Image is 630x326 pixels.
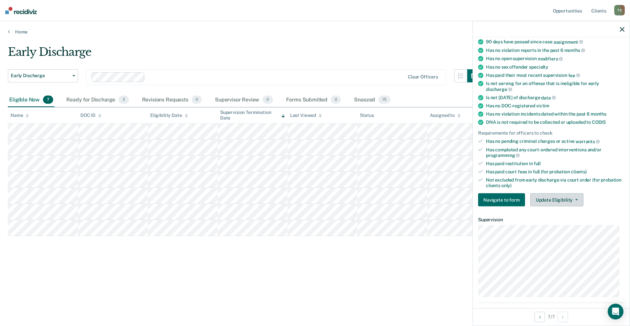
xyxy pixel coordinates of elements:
[530,193,583,206] button: Update Eligibility
[538,56,563,61] span: modifiers
[478,130,624,136] div: Requirements for officers to check
[486,86,512,92] span: discharge
[10,113,29,118] div: Name
[592,120,606,125] span: CODIS
[408,74,438,80] div: Clear officers
[486,103,624,109] div: Has no DOC-registered
[141,93,203,107] div: Revisions Requests
[65,93,130,107] div: Ready for Discharge
[150,113,188,118] div: Eligibility Date
[43,96,53,104] span: 7
[501,183,512,188] span: only)
[486,111,624,117] div: Has no violation incidents dated within the past 6
[290,113,322,118] div: Last Viewed
[478,193,525,206] button: Navigate to form
[486,139,624,144] div: Has no pending criminal charges or active
[541,95,556,100] span: date
[192,96,202,104] span: 0
[486,47,624,53] div: Has no violation reports in the past 6
[557,312,568,322] button: Next Opportunity
[486,147,624,158] div: Has completed any court-ordered interventions and/or
[360,113,374,118] div: Status
[430,113,461,118] div: Assigned to
[486,153,520,158] span: programming
[486,81,624,92] div: Is not serving for an offense that is ineligible for early
[529,64,548,69] span: specialty
[378,96,390,104] span: 15
[486,120,624,125] div: DNA is not required to be collected or uploaded to
[564,48,585,53] span: months
[8,45,480,64] div: Early Discharge
[8,29,622,35] a: Home
[486,177,624,188] div: Not excluded from early discharge via court order (for probation clients
[535,312,545,322] button: Previous Opportunity
[262,96,273,104] span: 0
[473,308,630,325] div: 7 / 7
[534,161,541,166] span: full
[478,217,624,223] dt: Supervision
[8,93,54,107] div: Eligible Now
[353,93,392,107] div: Snoozed
[554,39,583,44] span: assignment
[486,169,624,174] div: Has paid court fees in full (for probation
[118,96,129,104] span: 2
[80,113,101,118] div: DOC ID
[486,161,624,166] div: Has paid restitution in
[331,96,341,104] span: 0
[571,169,587,174] span: clients)
[486,56,624,62] div: Has no open supervision
[486,95,624,100] div: Is not [DATE] of discharge
[486,72,624,78] div: Has paid their most recent supervision
[5,7,37,14] img: Recidiviz
[568,73,580,78] span: fee
[486,39,624,45] div: 90 days have passed since case
[11,73,70,78] span: Early Discharge
[478,193,528,206] a: Navigate to form link
[614,5,625,15] div: T S
[576,139,600,144] span: warrants
[486,64,624,70] div: Has no sex offender
[608,304,623,319] div: Open Intercom Messenger
[285,93,343,107] div: Forms Submitted
[214,93,274,107] div: Supervisor Review
[591,111,606,117] span: months
[220,110,285,121] div: Supervision Termination Date
[536,103,549,108] span: victim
